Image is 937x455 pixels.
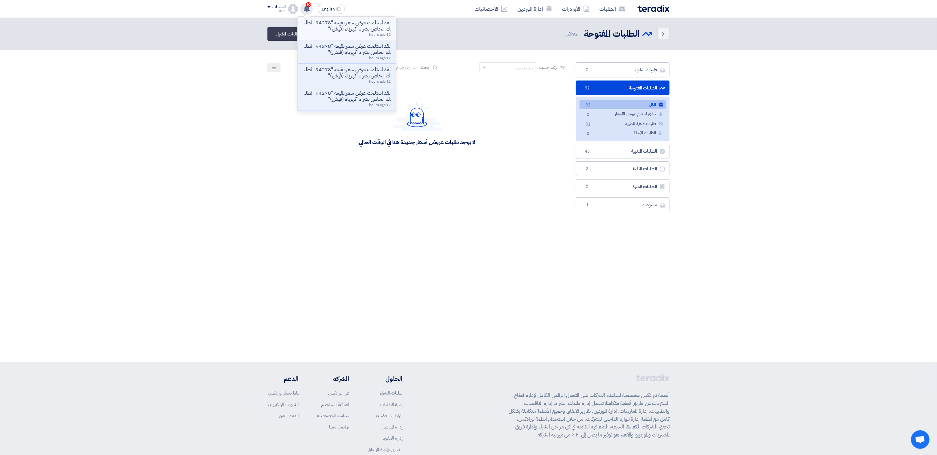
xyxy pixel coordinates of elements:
li: الشركة [317,374,349,383]
p: لقد استلمت عرض سعر بقيمه "94278" لطلبك الخاص بشراء."كهرباء (فيش)" [303,67,391,79]
a: الطلبات المميزة0 [576,179,670,194]
a: إدارة العقود [383,435,402,441]
a: الندوات الإلكترونية [267,401,299,408]
a: إدارة الطلبات [380,401,402,408]
a: الأوردرات [557,2,594,16]
a: طلبات الشراء [380,390,402,396]
a: الطلبات المنتهية45 [576,144,670,159]
span: الكل [565,31,579,38]
a: إدارة الموردين [512,2,557,16]
li: الحلول [368,374,402,383]
span: 10 [306,2,311,7]
span: بحث [421,64,429,71]
a: الكل [580,100,666,109]
span: 92 [572,31,578,37]
img: Hello [393,101,442,131]
div: لا يوجد طلبات عروض أسعار جديدة هنا في الوقت الحالي [359,139,475,146]
span: 0 [584,67,591,73]
img: Teradix logo [638,5,670,12]
a: طلبات جاهزة للتقييم [580,119,666,128]
li: الدعم [267,374,299,383]
span: 92 [584,85,591,91]
a: مسودات1 [576,197,670,213]
span: 0 [585,112,592,118]
span: 12 hours ago [369,79,391,84]
span: 2 [585,130,592,137]
span: 0 [584,184,591,190]
a: أرفع طلبات الشراء [267,27,316,41]
a: جاري استلام عروض الأسعار [580,110,666,119]
img: profile_test.png [288,4,298,14]
span: 92 [585,102,592,109]
h2: الطلبات المفتوحة [584,28,639,40]
a: التقارير وإدارة الإنفاق [368,446,402,453]
p: لقد استلمت عرض سعر بقيمه "94278" لطلبك الخاص بشراء."كهرباء (فيش)" [303,90,391,102]
a: الطلبات المفتوحة92 [576,81,670,96]
a: الدعم الفني [279,412,299,419]
span: 12 hours ago [369,55,391,61]
span: 1 [584,202,591,208]
a: عن تيرادكس [328,390,349,396]
a: طلبات الشراء0 [576,62,670,77]
div: الحساب [272,5,286,10]
span: 45 [584,148,591,155]
span: 3 [584,166,591,172]
a: الطلبات المؤجلة [580,129,666,138]
span: 92 [585,121,592,128]
a: الطلبات الملغية3 [576,161,670,176]
div: Eslam [267,10,286,13]
span: 12 hours ago [369,32,391,37]
span: 12 hours ago [369,102,391,108]
span: رتب حسب [539,64,557,71]
a: لماذا تختار تيرادكس [268,390,299,396]
div: رتب حسب [515,65,533,71]
a: إدارة الموردين [381,424,402,430]
span: English [322,7,335,11]
a: اتفاقية المستخدم [321,401,349,408]
p: لقد استلمت عرض سعر بقيمه "94278" لطلبك الخاص بشراء."كهرباء (فيش)" [303,43,391,56]
a: تواصل معنا [329,424,349,430]
a: الاحصائيات [470,2,512,16]
div: Open chat [911,430,930,449]
p: لقد استلمت عرض سعر بقيمه "94278" لطلبك الخاص بشراء."كهرباء (فيش)" [303,20,391,32]
p: أنظمة تيرادكس مخصصة لمساعدة الشركات على التحول الرقمي الكامل لإدارة قطاع المشتريات عن طريق أنظمة ... [509,391,670,439]
a: المزادات العكسية [376,412,402,419]
a: سياسة الخصوصية [317,412,349,419]
button: English [318,4,345,14]
a: الطلبات [594,2,630,16]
